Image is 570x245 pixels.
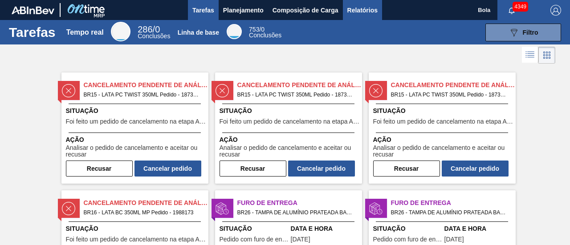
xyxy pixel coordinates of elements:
div: Visão em Lista [522,47,538,64]
span: BR15 - LATA PC TWIST 350ML Pedido - 1873066 [391,90,509,100]
img: status [369,84,383,97]
font: Cancelamento Pendente de Análise [237,81,365,88]
font: Cancelamento Pendente de Análise [391,81,519,88]
font: Analisar o pedido de cancelamento e aceitar ou recusar [373,144,505,158]
font: Cancelamento Pendente de Análise [84,199,212,206]
img: Sair [550,5,561,16]
div: Linha de base [227,24,242,39]
font: BR26 - TAMPA DE ALUMÍNIO PRATEADA BALL CDL Pedido - 1993060 [237,209,408,216]
font: BR15 - LATA PC TWIST 350ML Pedido - 1873066 [391,92,509,98]
font: Foi feito um pedido de cancelamento na etapa Aguardando Faturamento [220,118,420,125]
font: 0 [155,24,160,34]
span: Foi feito um pedido de cancelamento na etapa Aguardando Faturamento [220,118,360,125]
span: BR26 - TAMPA DE ALUMÍNIO PRATEADA BALL CDL Pedido - 1993061 [391,208,509,217]
font: Cancelar pedido [451,165,499,172]
font: BR15 - LATA PC TWIST 350ML Pedido - 1873065 [237,92,356,98]
div: Completar tarefa: 29786823 [66,159,201,177]
img: status [216,84,229,97]
font: Planejamento [223,7,264,14]
span: Pedido com furo de entrega [373,236,442,243]
font: BR15 - LATA PC TWIST 350ML Pedido - 1873064 [84,92,202,98]
font: Cancelamento Pendente de Análise [84,81,212,88]
span: Cancelamento Pendente de Análise [237,80,362,90]
span: BR26 - TAMPA DE ALUMÍNIO PRATEADA BALL CDL Pedido - 1993060 [237,208,355,217]
font: Situação [220,107,252,114]
font: Recusar [394,165,419,172]
font: / [259,26,261,33]
div: Linha de base [249,27,281,38]
font: Tempo real [66,28,104,36]
span: Situação [373,224,442,233]
font: Conclusões [138,32,170,40]
span: BR16 - LATA BC 350ML MP Pedido - 1988173 [84,208,201,217]
font: Filtro [523,29,538,36]
font: Cancelar pedido [143,165,192,172]
span: Foi feito um pedido de cancelamento na etapa Aguardando Faturamento [66,118,206,125]
font: Recusar [240,165,265,172]
img: status [216,202,229,215]
span: 753 [249,26,259,33]
font: Situação [220,225,252,232]
font: Data e Hora [291,225,333,232]
span: Cancelamento Pendente de Análise [84,80,208,90]
font: Linha de base [178,29,219,36]
font: Relatórios [347,7,378,14]
font: [DATE] [291,236,310,243]
button: Filtro [485,24,561,41]
font: Ação [220,136,238,143]
font: Analisar o pedido de cancelamento e aceitar ou recusar [220,144,351,158]
font: Data e Hora [444,225,487,232]
font: Ação [373,136,391,143]
font: Bola [478,7,490,13]
span: Situação [220,224,289,233]
span: BR15 - LATA PC TWIST 350ML Pedido - 1873064 [84,90,201,100]
font: Situação [373,107,406,114]
font: Situação [373,225,406,232]
font: Pedido com furo de entrega [373,236,450,243]
span: Data e Hora [291,224,360,233]
div: Visão em Cards [538,47,555,64]
font: BR16 - LATA BC 350ML MP Pedido - 1988173 [84,209,194,216]
img: TNhmsLtSVTkK8tSr43FrP2fwEKptu5GPRR3wAAAABJRU5ErkJggg== [12,6,54,14]
span: Furo de Entrega [237,198,362,208]
font: Conclusões [249,32,281,39]
button: Cancelar pedido [288,161,355,177]
span: Pedido com furo de entrega [220,236,289,243]
span: Foi feito um pedido de cancelamento na etapa Aguardando Faturamento [66,236,206,243]
font: Foi feito um pedido de cancelamento na etapa Aguardando Faturamento [66,236,267,243]
span: 18/08/2025, [291,236,310,243]
div: Tempo real [111,22,130,41]
font: Situação [66,107,98,114]
span: 286 [138,24,152,34]
font: Furo de Entrega [237,199,297,206]
font: / [153,24,155,34]
div: Tempo real [138,26,170,39]
font: Composição de Carga [273,7,338,14]
img: status [62,202,75,215]
span: Data e Hora [444,224,513,233]
font: Foi feito um pedido de cancelamento na etapa Aguardando Faturamento [66,118,267,125]
font: 4349 [514,4,526,10]
font: BR26 - TAMPA DE ALUMÍNIO PRATEADA BALL CDL Pedido - 1993061 [391,209,562,216]
font: Tarefas [192,7,214,14]
font: Recusar [87,165,111,172]
span: Furo de Entrega [391,198,516,208]
span: Situação [220,106,360,116]
div: Completar tarefa: 29786824 [220,159,355,177]
font: Situação [66,225,98,232]
img: status [369,202,383,215]
font: Cancelar pedido [297,165,346,172]
button: Recusar [373,161,440,177]
span: 15/08/2025, [444,236,464,243]
span: Cancelamento Pendente de Análise [391,80,516,90]
font: Pedido com furo de entrega [220,236,297,243]
font: Tarefas [9,25,56,40]
span: Situação [373,106,513,116]
span: BR15 - LATA PC TWIST 350ML Pedido - 1873065 [237,90,355,100]
font: 0 [261,26,265,33]
div: Completar tarefa: 29786846 [373,159,509,177]
font: Ação [66,136,84,143]
span: Foi feito um pedido de cancelamento na etapa Aguardando Faturamento [373,118,513,125]
button: Cancelar pedido [442,161,509,177]
font: Furo de Entrega [391,199,451,206]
